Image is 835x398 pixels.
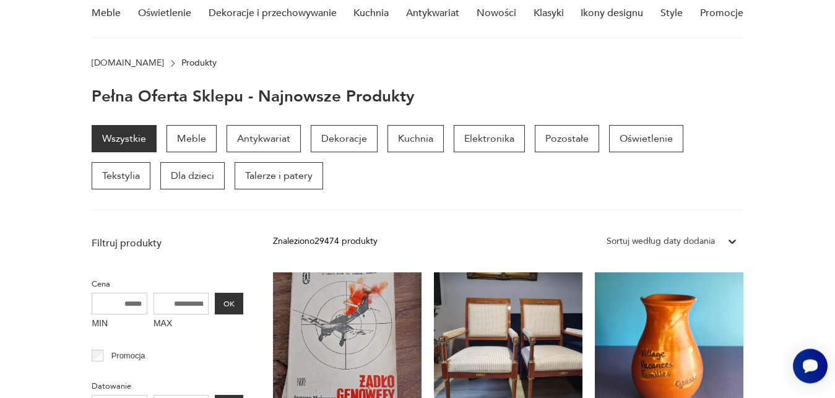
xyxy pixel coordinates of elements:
[215,293,243,314] button: OK
[92,236,243,250] p: Filtruj produkty
[167,125,217,152] a: Meble
[609,125,683,152] a: Oświetlenie
[92,277,243,291] p: Cena
[160,162,225,189] a: Dla dzieci
[181,58,217,68] p: Produkty
[535,125,599,152] a: Pozostałe
[92,58,164,68] a: [DOMAIN_NAME]
[311,125,378,152] a: Dekoracje
[387,125,444,152] a: Kuchnia
[227,125,301,152] a: Antykwariat
[92,125,157,152] a: Wszystkie
[92,88,415,105] h1: Pełna oferta sklepu - najnowsze produkty
[235,162,323,189] a: Talerze i patery
[607,235,715,248] div: Sortuj według daty dodania
[454,125,525,152] a: Elektronika
[154,314,209,334] label: MAX
[273,235,378,248] div: Znaleziono 29474 produkty
[92,314,147,334] label: MIN
[111,349,145,363] p: Promocja
[793,348,828,383] iframe: Smartsupp widget button
[92,379,243,393] p: Datowanie
[92,162,150,189] a: Tekstylia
